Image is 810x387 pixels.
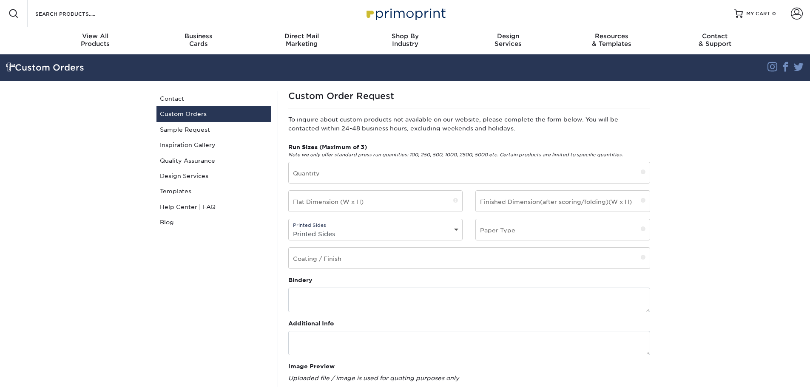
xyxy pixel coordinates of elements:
[288,144,367,150] strong: Run Sizes (Maximum of 3)
[560,27,663,54] a: Resources& Templates
[457,32,560,48] div: Services
[147,32,250,40] span: Business
[147,27,250,54] a: BusinessCards
[34,8,117,19] input: SEARCH PRODUCTS.....
[457,27,560,54] a: DesignServices
[663,32,767,40] span: Contact
[156,153,271,168] a: Quality Assurance
[288,363,335,370] strong: Image Preview
[353,27,457,54] a: Shop ByIndustry
[250,27,353,54] a: Direct MailMarketing
[772,11,776,17] span: 0
[353,32,457,40] span: Shop By
[44,27,147,54] a: View AllProducts
[560,32,663,40] span: Resources
[156,106,271,121] a: Custom Orders
[363,4,448,23] img: Primoprint
[288,115,650,133] p: To inquire about custom products not available on our website, please complete the form below. Yo...
[457,32,560,40] span: Design
[156,215,271,230] a: Blog
[250,32,353,40] span: Direct Mail
[288,152,623,158] em: Note we only offer standard press run quantities: 100, 250, 500, 1000, 2500, 5000 etc. Certain pr...
[288,375,459,381] em: Uploaded file / image is used for quoting purposes only
[156,137,271,153] a: Inspiration Gallery
[44,32,147,48] div: Products
[44,32,147,40] span: View All
[156,122,271,137] a: Sample Request
[746,10,770,17] span: MY CART
[663,27,767,54] a: Contact& Support
[288,320,334,327] strong: Additional Info
[147,32,250,48] div: Cards
[353,32,457,48] div: Industry
[250,32,353,48] div: Marketing
[288,91,650,101] h1: Custom Order Request
[156,199,271,215] a: Help Center | FAQ
[156,168,271,184] a: Design Services
[560,32,663,48] div: & Templates
[663,32,767,48] div: & Support
[156,91,271,106] a: Contact
[156,184,271,199] a: Templates
[288,277,313,283] strong: Bindery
